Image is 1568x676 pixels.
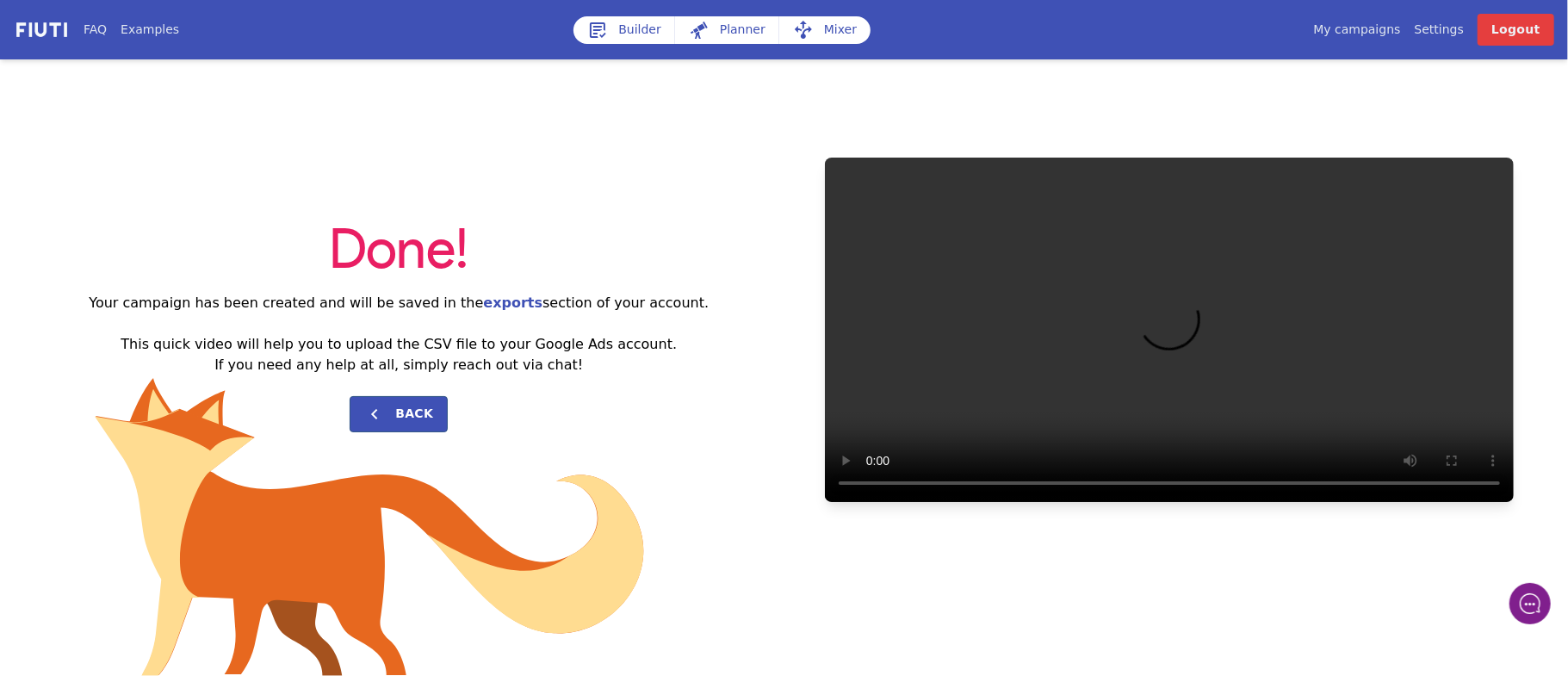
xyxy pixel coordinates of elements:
iframe: gist-messenger-bubble-iframe [1509,583,1551,624]
a: Builder [573,16,675,44]
a: Examples [121,21,179,39]
h2: Can I help you with anything? [26,115,319,170]
a: Logout [1478,14,1554,46]
a: Mixer [779,16,871,44]
h2: Your campaign has been created and will be saved in the section of your account. This quick video... [14,293,784,375]
button: Back [350,396,448,432]
a: Planner [675,16,779,44]
a: exports [483,295,542,311]
h1: Welcome to Fiuti! [26,84,319,111]
span: We run on Gist [144,530,218,542]
button: New conversation [27,201,318,235]
span: New conversation [111,211,207,225]
a: My campaigns [1313,21,1400,39]
video: Your browser does not support HTML5 video. [825,158,1514,502]
img: f731f27.png [14,20,70,40]
a: Settings [1415,21,1464,39]
span: Done! [329,224,468,279]
a: FAQ [84,21,107,39]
